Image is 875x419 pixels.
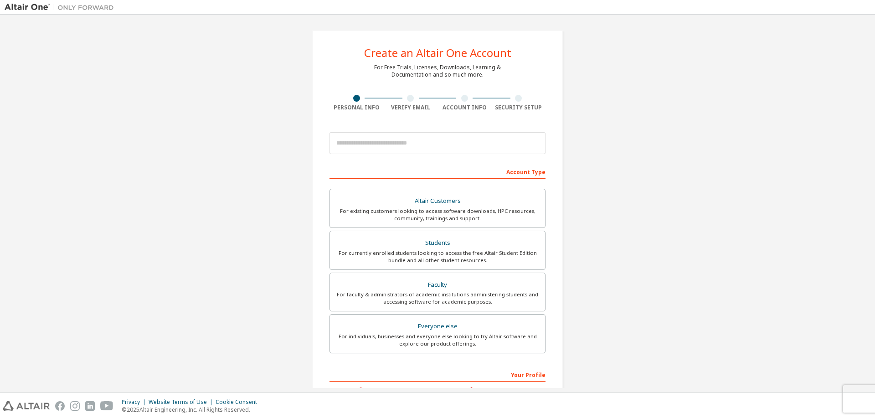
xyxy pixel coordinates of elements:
img: altair_logo.svg [3,401,50,411]
div: Personal Info [329,104,384,111]
img: instagram.svg [70,401,80,411]
div: For existing customers looking to access software downloads, HPC resources, community, trainings ... [335,207,540,222]
div: Faculty [335,279,540,291]
img: linkedin.svg [85,401,95,411]
div: Altair Customers [335,195,540,207]
div: Privacy [122,398,149,406]
div: Your Profile [329,367,546,382]
div: For faculty & administrators of academic institutions administering students and accessing softwa... [335,291,540,305]
div: Security Setup [492,104,546,111]
img: facebook.svg [55,401,65,411]
div: Cookie Consent [216,398,262,406]
p: © 2025 Altair Engineering, Inc. All Rights Reserved. [122,406,262,414]
div: For currently enrolled students looking to access the free Altair Student Edition bundle and all ... [335,249,540,264]
div: Create an Altair One Account [364,47,511,58]
div: Website Terms of Use [149,398,216,406]
img: youtube.svg [100,401,113,411]
div: For individuals, businesses and everyone else looking to try Altair software and explore our prod... [335,333,540,347]
div: For Free Trials, Licenses, Downloads, Learning & Documentation and so much more. [374,64,501,78]
label: First Name [329,386,435,393]
div: Account Type [329,164,546,179]
img: Altair One [5,3,118,12]
div: Verify Email [384,104,438,111]
div: Everyone else [335,320,540,333]
div: Students [335,237,540,249]
div: Account Info [437,104,492,111]
label: Last Name [440,386,546,393]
